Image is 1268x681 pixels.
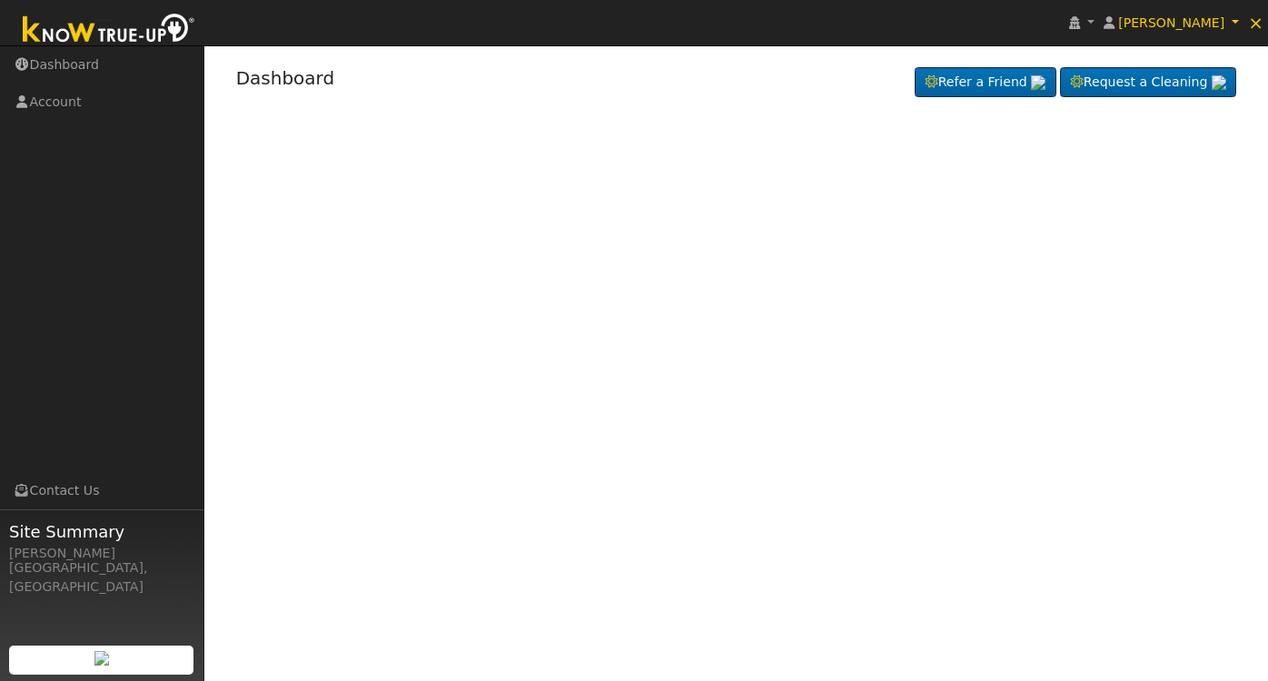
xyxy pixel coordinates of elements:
span: Site Summary [9,519,194,544]
a: Refer a Friend [915,67,1056,98]
img: retrieve [1031,75,1045,90]
span: × [1248,12,1263,34]
div: [PERSON_NAME] [9,544,194,563]
span: [PERSON_NAME] [1118,15,1224,30]
img: Know True-Up [14,10,204,51]
img: retrieve [94,651,109,666]
div: [GEOGRAPHIC_DATA], [GEOGRAPHIC_DATA] [9,558,194,597]
a: Request a Cleaning [1060,67,1236,98]
a: Dashboard [236,67,335,89]
img: retrieve [1212,75,1226,90]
